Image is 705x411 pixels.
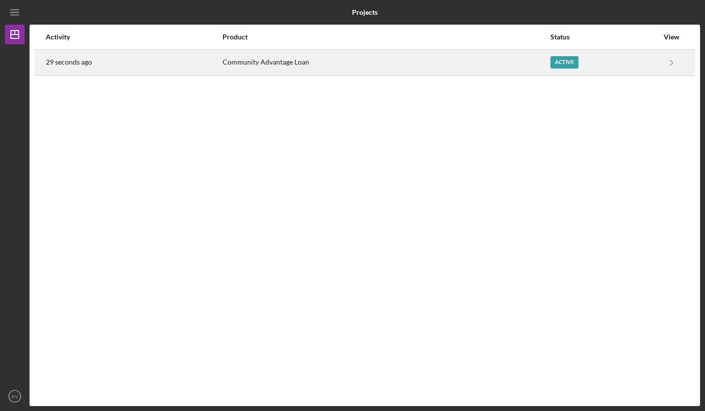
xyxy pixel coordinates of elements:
div: Activity [46,33,222,41]
text: EV [12,394,18,399]
div: Product [223,33,549,41]
div: View [659,33,684,41]
b: Projects [352,8,378,16]
div: Active [550,56,578,68]
div: Community Advantage Loan [223,50,549,75]
time: 2025-08-19 17:40 [46,58,92,66]
div: Status [550,33,658,41]
button: EV [5,386,25,406]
